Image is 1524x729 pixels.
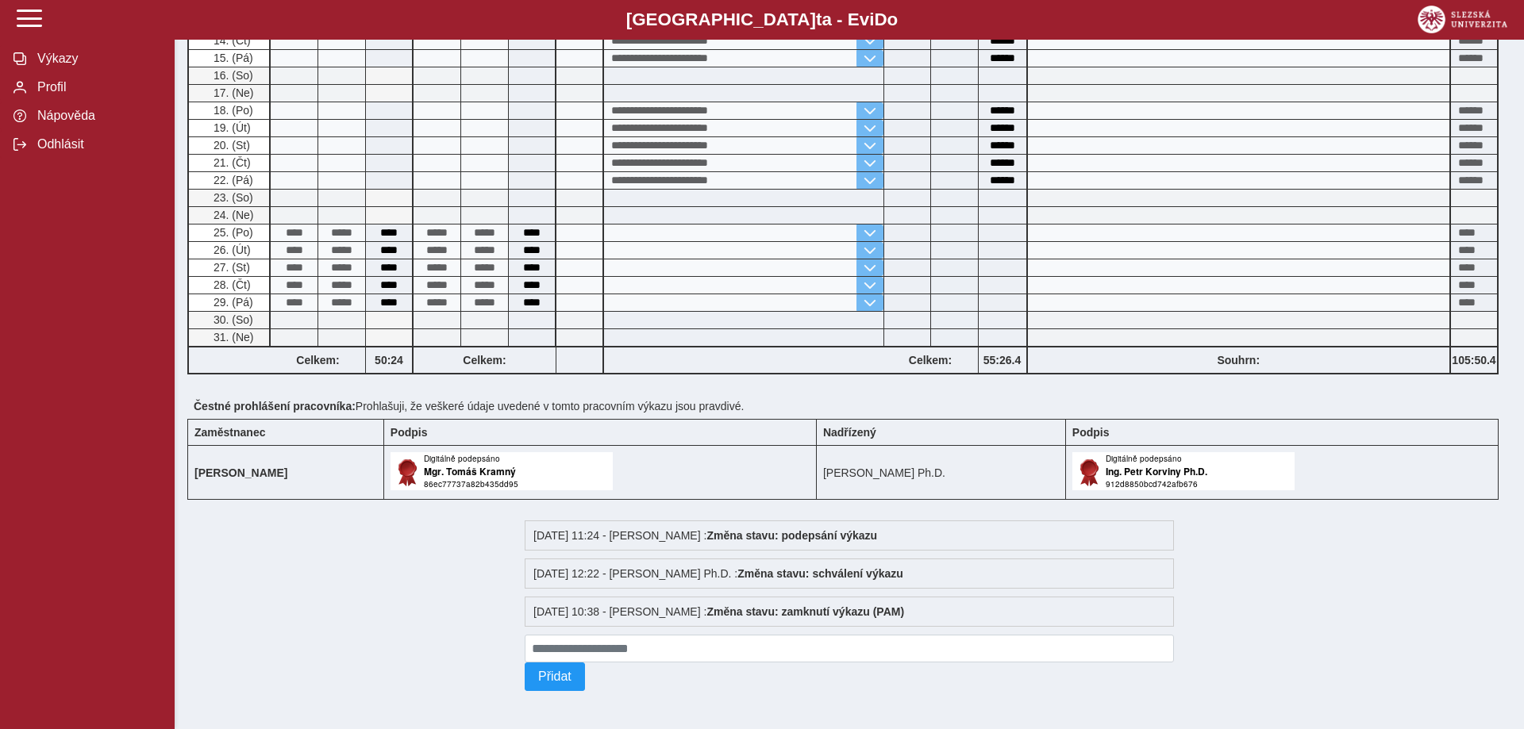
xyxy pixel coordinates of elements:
[210,86,254,99] span: 17. (Ne)
[210,278,251,291] span: 28. (Čt)
[706,529,877,542] b: Změna stavu: podepsání výkazu
[210,209,254,221] span: 24. (Ne)
[210,174,253,186] span: 22. (Pá)
[210,331,254,343] span: 31. (Ne)
[737,567,903,580] b: Změna stavu: schválení výkazu
[414,354,556,366] b: Celkem:
[823,426,876,439] b: Nadřízený
[271,354,365,366] b: Celkem:
[1451,354,1497,366] b: 105:50.4
[210,244,251,256] span: 26. (Út)
[194,466,287,479] b: [PERSON_NAME]
[887,10,899,29] span: o
[391,452,613,490] img: Digitálně podepsáno uživatelem
[48,10,1476,30] b: [GEOGRAPHIC_DATA] a - Evi
[210,52,253,64] span: 15. (Pá)
[210,69,253,82] span: 16. (So)
[366,354,412,366] b: 50:24
[210,156,251,169] span: 21. (Čt)
[33,137,161,152] span: Odhlásit
[525,520,1174,551] div: [DATE] 11:24 - [PERSON_NAME] :
[210,121,251,134] span: 19. (Út)
[33,52,161,66] span: Výkazy
[883,354,978,366] b: Celkem:
[33,109,161,123] span: Nápověda
[210,261,250,274] span: 27. (St)
[1217,354,1260,366] b: Souhrn:
[210,191,253,204] span: 23. (So)
[874,10,887,29] span: D
[33,80,161,94] span: Profil
[391,426,428,439] b: Podpis
[210,34,251,47] span: 14. (Čt)
[1072,452,1295,490] img: Digitálně podepsáno uživatelem
[525,597,1174,627] div: [DATE] 10:38 - [PERSON_NAME] :
[979,354,1026,366] b: 55:26.4
[194,426,265,439] b: Zaměstnanec
[187,393,1511,419] div: Prohlašuji, že veškeré údaje uvedené v tomto pracovním výkazu jsou pravdivé.
[1418,6,1507,33] img: logo_web_su.png
[525,662,585,691] button: Přidat
[194,400,356,412] b: Čestné prohlášení pracovníka:
[706,605,904,618] b: Změna stavu: zamknutí výkazu (PAM)
[210,313,253,326] span: 30. (So)
[210,104,253,117] span: 18. (Po)
[538,670,571,684] span: Přidat
[210,296,253,309] span: 29. (Pá)
[210,226,253,239] span: 25. (Po)
[816,446,1065,500] td: [PERSON_NAME] Ph.D.
[210,139,250,152] span: 20. (St)
[1072,426,1110,439] b: Podpis
[525,558,1174,589] div: [DATE] 12:22 - [PERSON_NAME] Ph.D. :
[816,10,822,29] span: t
